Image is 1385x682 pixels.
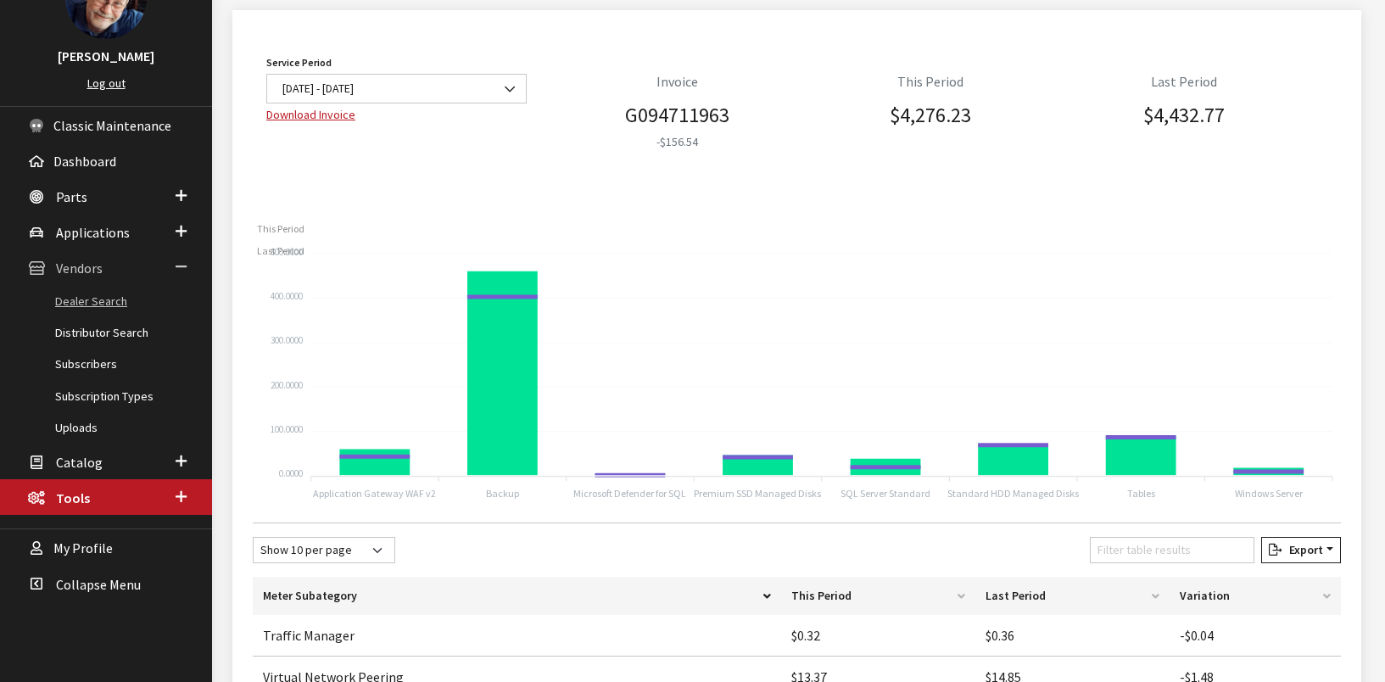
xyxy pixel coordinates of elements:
[253,615,781,657] td: Traffic Manager
[266,74,527,103] span: 05/01/2025 - 05/31/2025
[486,487,519,500] tspan: Backup
[271,334,303,346] tspan: 300.0000
[561,100,794,131] h1: G094711963
[271,246,303,258] tspan: 500.0000
[1127,487,1155,500] tspan: Tables
[1261,537,1341,563] button: Export
[840,487,930,500] tspan: SQL Server Standard
[781,615,975,657] td: $0.32
[813,71,1047,92] p: This Period
[1090,537,1254,563] input: Filter table results
[266,55,332,70] label: Service Period
[53,117,171,134] span: Classic Maintenance
[1235,487,1304,500] tspan: Windows Server
[1282,542,1323,557] span: Export
[1170,577,1341,615] th: Variation: activate to sort column ascending
[975,615,1170,657] td: $0.36
[947,487,1079,500] tspan: Standard HDD Managed Disks
[813,100,1047,131] h1: $4,276.23
[313,487,436,500] tspan: Application Gateway WAF v2
[53,540,113,557] span: My Profile
[53,153,116,170] span: Dashboard
[271,379,303,391] tspan: 200.0000
[975,577,1170,615] th: Last Period: activate to sort column ascending
[279,467,303,479] tspan: 0.0000
[56,489,90,506] span: Tools
[266,107,355,122] a: Download Invoice
[656,134,698,149] small: -$156.54
[694,487,821,500] tspan: Premium SSD Managed Disks
[561,71,794,92] p: Invoice
[56,260,103,277] span: Vendors
[277,80,516,98] span: 05/01/2025 - 05/31/2025
[56,454,103,471] span: Catalog
[17,46,195,66] h3: [PERSON_NAME]
[1170,615,1341,657] td: -$0.04
[271,290,303,302] tspan: 400.0000
[1067,71,1300,92] p: Last Period
[56,576,141,593] span: Collapse Menu
[56,188,87,205] span: Parts
[244,244,304,257] span: Last Period
[56,224,130,241] span: Applications
[244,222,304,235] span: This Period
[253,577,781,615] th: Meter Subategory: activate to sort column descending
[573,487,686,500] tspan: Microsoft Defender for SQL
[781,577,975,615] th: This Period: activate to sort column ascending
[271,423,303,435] tspan: 100.0000
[1067,100,1300,131] h1: $4,432.77
[87,75,126,91] a: Log out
